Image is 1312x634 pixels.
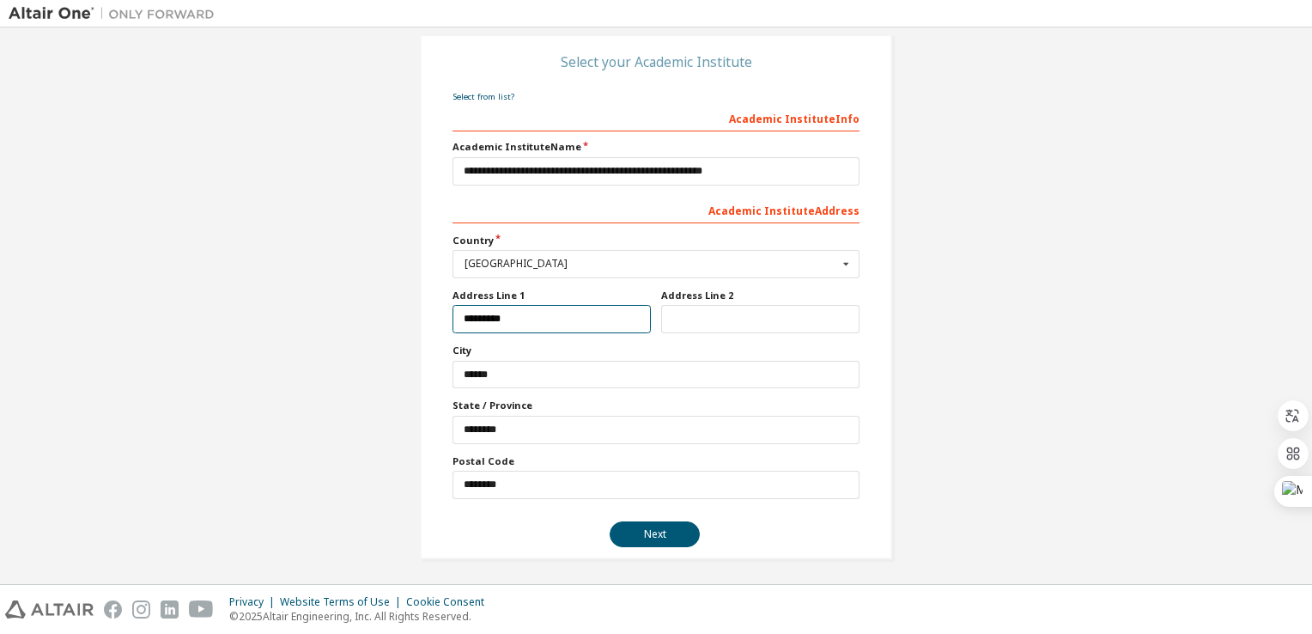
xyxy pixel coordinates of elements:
[453,140,859,154] label: Academic Institute Name
[453,234,859,247] label: Country
[5,600,94,619] img: altair_logo.svg
[453,196,859,223] div: Academic Institute Address
[161,600,179,619] img: linkedin.svg
[453,91,514,102] a: Select from list?
[661,289,859,302] label: Address Line 2
[9,5,223,22] img: Altair One
[453,399,859,412] label: State / Province
[453,104,859,131] div: Academic Institute Info
[132,600,150,619] img: instagram.svg
[189,600,214,619] img: youtube.svg
[229,609,495,624] p: © 2025 Altair Engineering, Inc. All Rights Reserved.
[104,600,122,619] img: facebook.svg
[453,289,651,302] label: Address Line 1
[229,595,280,609] div: Privacy
[406,595,495,609] div: Cookie Consent
[280,595,406,609] div: Website Terms of Use
[610,521,700,547] button: Next
[465,259,838,269] div: [GEOGRAPHIC_DATA]
[453,454,859,468] label: Postal Code
[561,57,752,67] div: Select your Academic Institute
[453,344,859,357] label: City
